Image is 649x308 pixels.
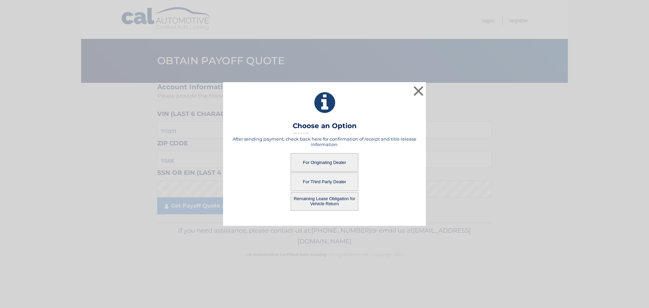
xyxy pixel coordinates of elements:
h3: Choose an Option [293,122,357,134]
button: For Originating Dealer [291,153,358,172]
button: For Third Party Dealer [291,172,358,191]
button: × [412,84,425,98]
h5: After sending payment, check back here for confirmation of receipt and title release information. [232,136,417,147]
button: Remaining Lease Obligation for Vehicle Return [291,192,358,211]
